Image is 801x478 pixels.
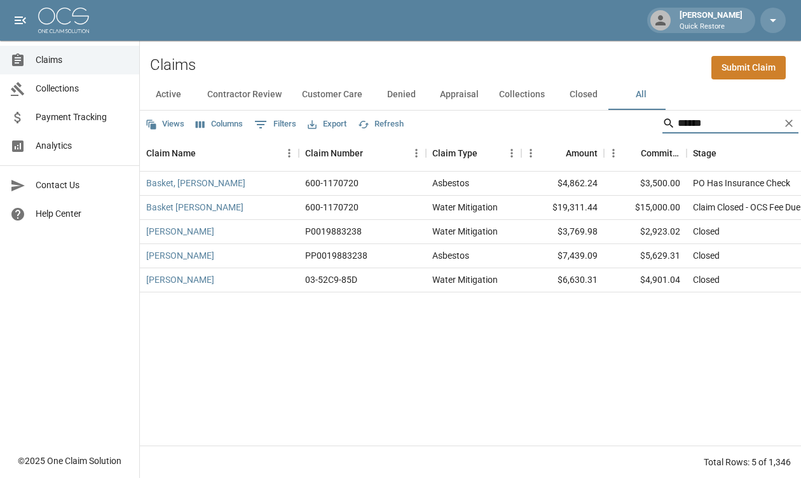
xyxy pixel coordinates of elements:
[680,22,743,32] p: Quick Restore
[693,201,800,214] div: Claim Closed - OCS Fee Due
[36,82,129,95] span: Collections
[432,273,498,286] div: Water Mitigation
[426,135,521,171] div: Claim Type
[36,139,129,153] span: Analytics
[432,249,469,262] div: Asbestos
[355,114,407,134] button: Refresh
[146,273,214,286] a: [PERSON_NAME]
[305,249,367,262] div: PP0019883238
[146,201,243,214] a: Basket [PERSON_NAME]
[193,114,246,134] button: Select columns
[363,144,381,162] button: Sort
[140,135,299,171] div: Claim Name
[477,144,495,162] button: Sort
[693,225,720,238] div: Closed
[150,56,196,74] h2: Claims
[604,172,687,196] div: $3,500.00
[693,273,720,286] div: Closed
[502,144,521,163] button: Menu
[373,79,430,110] button: Denied
[604,135,687,171] div: Committed Amount
[693,135,716,171] div: Stage
[432,177,469,189] div: Asbestos
[604,268,687,292] div: $4,901.04
[604,220,687,244] div: $2,923.02
[521,220,604,244] div: $3,769.98
[305,114,350,134] button: Export
[521,268,604,292] div: $6,630.31
[641,135,680,171] div: Committed Amount
[521,144,540,163] button: Menu
[521,244,604,268] div: $7,439.09
[140,79,801,110] div: dynamic tabs
[146,249,214,262] a: [PERSON_NAME]
[292,79,373,110] button: Customer Care
[432,201,498,214] div: Water Mitigation
[407,144,426,163] button: Menu
[604,144,623,163] button: Menu
[604,244,687,268] div: $5,629.31
[305,135,363,171] div: Claim Number
[146,225,214,238] a: [PERSON_NAME]
[251,114,299,135] button: Show filters
[489,79,555,110] button: Collections
[305,177,359,189] div: 600-1170720
[662,113,798,136] div: Search
[196,144,214,162] button: Sort
[38,8,89,33] img: ocs-logo-white-transparent.png
[36,207,129,221] span: Help Center
[18,454,121,467] div: © 2025 One Claim Solution
[521,196,604,220] div: $19,311.44
[432,225,498,238] div: Water Mitigation
[8,8,33,33] button: open drawer
[521,172,604,196] div: $4,862.24
[305,273,357,286] div: 03-52C9-85D
[36,53,129,67] span: Claims
[146,135,196,171] div: Claim Name
[555,79,612,110] button: Closed
[146,177,245,189] a: Basket, [PERSON_NAME]
[36,179,129,192] span: Contact Us
[779,114,798,133] button: Clear
[305,225,362,238] div: P0019883238
[36,111,129,124] span: Payment Tracking
[623,144,641,162] button: Sort
[674,9,748,32] div: [PERSON_NAME]
[693,177,790,189] div: PO Has Insurance Check
[711,56,786,79] a: Submit Claim
[548,144,566,162] button: Sort
[716,144,734,162] button: Sort
[280,144,299,163] button: Menu
[305,201,359,214] div: 600-1170720
[432,135,477,171] div: Claim Type
[704,456,791,468] div: Total Rows: 5 of 1,346
[299,135,426,171] div: Claim Number
[430,79,489,110] button: Appraisal
[604,196,687,220] div: $15,000.00
[693,249,720,262] div: Closed
[566,135,598,171] div: Amount
[521,135,604,171] div: Amount
[612,79,669,110] button: All
[142,114,188,134] button: Views
[140,79,197,110] button: Active
[197,79,292,110] button: Contractor Review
